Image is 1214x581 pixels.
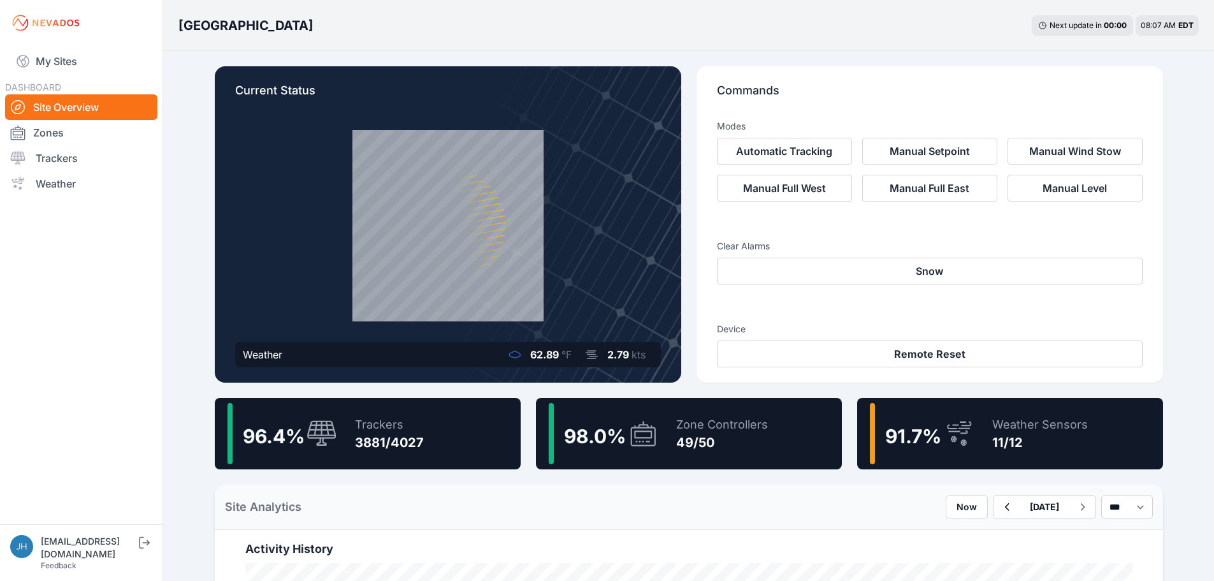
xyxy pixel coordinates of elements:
[607,348,629,361] span: 2.79
[1020,496,1069,518] button: [DATE]
[215,398,521,469] a: 96.4%Trackers3881/4027
[561,348,572,361] span: °F
[5,145,157,171] a: Trackers
[10,13,82,33] img: Nevados
[243,425,305,448] span: 96.4 %
[717,175,852,202] button: Manual Full West
[355,434,424,452] div: 3881/4027
[946,495,988,519] button: Now
[178,9,314,42] nav: Breadcrumb
[1050,20,1102,30] span: Next update in
[862,138,997,165] button: Manual Setpoint
[992,416,1088,434] div: Weather Sensors
[717,240,1143,253] h3: Clear Alarms
[245,540,1132,558] h2: Activity History
[1008,138,1143,165] button: Manual Wind Stow
[676,416,768,434] div: Zone Controllers
[717,120,746,133] h3: Modes
[530,348,559,361] span: 62.89
[10,535,33,558] img: jhaberkorn@invenergy.com
[5,46,157,77] a: My Sites
[355,416,424,434] div: Trackers
[1104,20,1127,31] div: 00 : 00
[225,498,301,516] h2: Site Analytics
[632,348,646,361] span: kts
[41,535,136,561] div: [EMAIL_ADDRESS][DOMAIN_NAME]
[862,175,997,202] button: Manual Full East
[717,323,1143,335] h3: Device
[5,120,157,145] a: Zones
[1178,20,1194,30] span: EDT
[235,82,661,110] p: Current Status
[1141,20,1176,30] span: 08:07 AM
[1008,175,1143,202] button: Manual Level
[717,138,852,165] button: Automatic Tracking
[885,425,941,448] span: 91.7 %
[564,425,626,448] span: 98.0 %
[243,347,282,362] div: Weather
[857,398,1163,469] a: 91.7%Weather Sensors11/12
[536,398,842,469] a: 98.0%Zone Controllers49/50
[676,434,768,452] div: 49/50
[992,434,1088,452] div: 11/12
[717,341,1143,367] button: Remote Reset
[178,17,314,34] h3: [GEOGRAPHIC_DATA]
[5,82,61,92] span: DASHBOARD
[5,171,157,196] a: Weather
[717,82,1143,110] p: Commands
[717,258,1143,284] button: Snow
[5,94,157,120] a: Site Overview
[41,561,76,570] a: Feedback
